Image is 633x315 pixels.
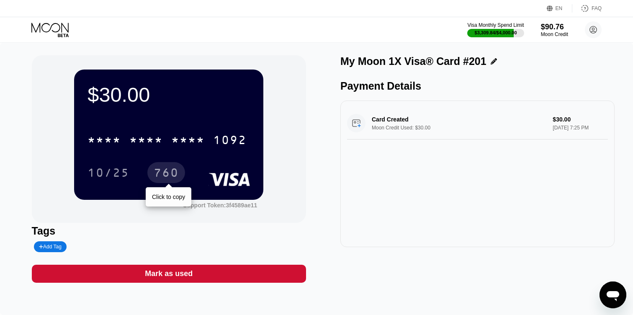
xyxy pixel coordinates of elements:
[340,80,615,92] div: Payment Details
[152,194,185,200] div: Click to copy
[541,31,568,37] div: Moon Credit
[541,23,568,31] div: $90.76
[467,22,524,37] div: Visa Monthly Spend Limit$3,309.84/$4,000.00
[340,55,486,67] div: My Moon 1X Visa® Card #201
[32,265,306,283] div: Mark as used
[556,5,563,11] div: EN
[572,4,602,13] div: FAQ
[147,162,185,183] div: 760
[183,202,257,209] div: Support Token: 3f4589ae11
[39,244,62,250] div: Add Tag
[34,241,67,252] div: Add Tag
[145,269,193,279] div: Mark as used
[600,281,626,308] iframe: Кнопка, открывающая окно обмена сообщениями; идет разговор
[213,134,247,148] div: 1092
[541,23,568,37] div: $90.76Moon Credit
[87,83,250,106] div: $30.00
[475,30,517,35] div: $3,309.84 / $4,000.00
[32,225,306,237] div: Tags
[592,5,602,11] div: FAQ
[467,22,524,28] div: Visa Monthly Spend Limit
[81,162,136,183] div: 10/25
[547,4,572,13] div: EN
[183,202,257,209] div: Support Token:3f4589ae11
[87,167,129,181] div: 10/25
[154,167,179,181] div: 760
